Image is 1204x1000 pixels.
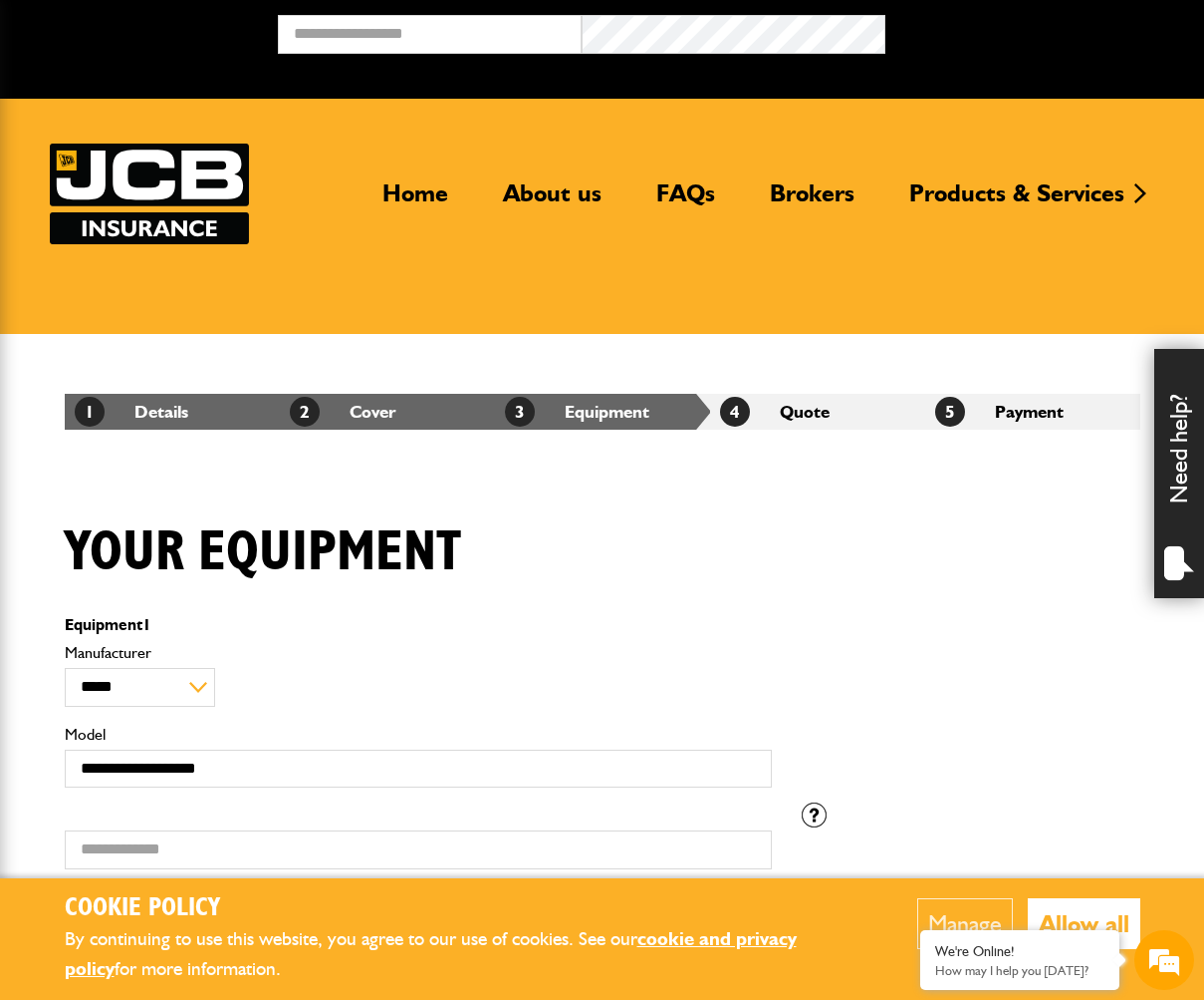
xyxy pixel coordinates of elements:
label: Manufacturer [65,645,772,661]
img: JCB Insurance Services logo [50,144,249,244]
h1: Your equipment [65,519,461,586]
span: 5 [935,397,965,427]
a: FAQs [641,178,730,224]
p: Equipment [65,617,772,633]
span: 3 [505,397,535,427]
div: We're Online! [935,943,1104,960]
label: Model [65,727,772,743]
a: Brokers [755,178,869,224]
span: 1 [142,615,151,634]
p: How may I help you today? [935,963,1104,978]
a: Products & Services [894,178,1139,224]
div: Need help? [1154,349,1204,598]
a: 2Cover [290,401,396,422]
a: 1Details [75,401,188,422]
h2: Cookie Policy [65,893,856,924]
li: Payment [925,394,1140,430]
a: cookie and privacy policy [65,927,797,981]
span: 2 [290,397,320,427]
button: Broker Login [885,15,1189,46]
span: 4 [720,397,750,427]
li: Equipment [495,394,710,430]
a: JCB Insurance Services [50,144,249,244]
a: About us [488,178,616,224]
span: 1 [75,397,105,427]
a: Home [367,178,463,224]
button: Manage [917,898,1013,949]
li: Quote [710,394,925,430]
p: By continuing to use this website, you agree to our use of cookies. See our for more information. [65,924,856,985]
button: Allow all [1028,898,1140,949]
